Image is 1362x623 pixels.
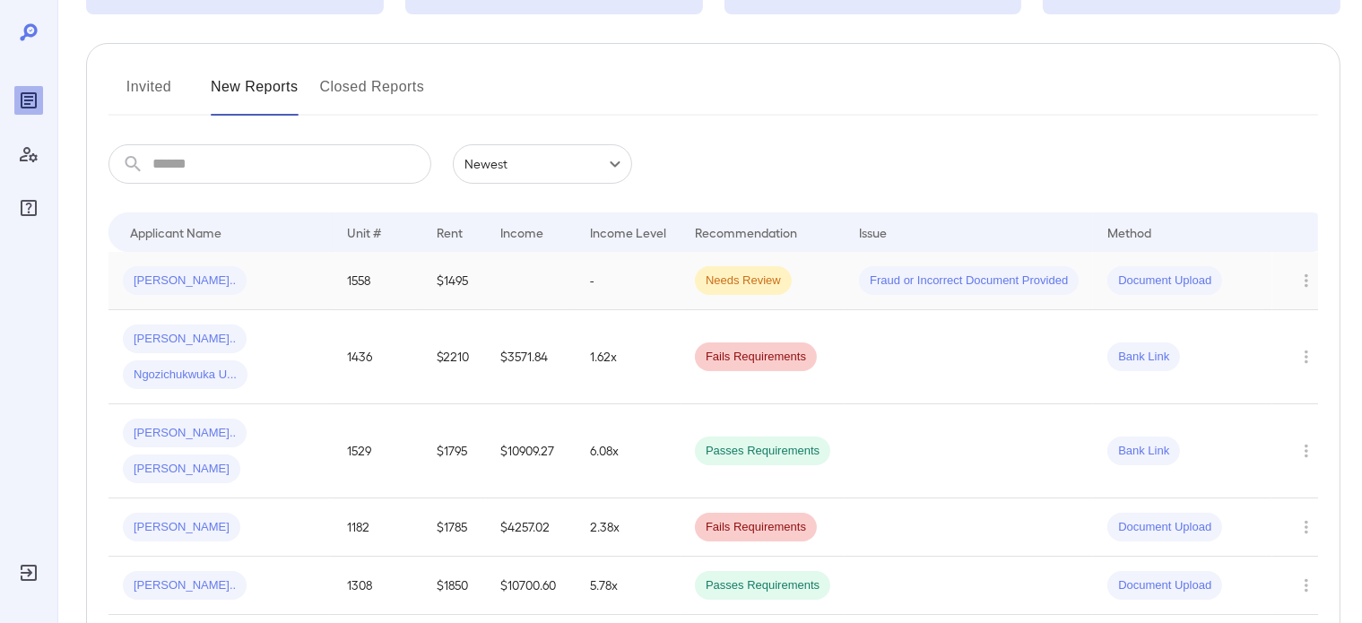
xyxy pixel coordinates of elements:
button: Row Actions [1292,571,1321,600]
td: 1308 [333,557,422,615]
td: $10700.60 [486,557,576,615]
div: Rent [437,221,465,243]
td: 1529 [333,404,422,498]
span: [PERSON_NAME].. [123,577,247,594]
span: Fraud or Incorrect Document Provided [859,273,1079,290]
div: Unit # [347,221,381,243]
td: $4257.02 [486,498,576,557]
td: $3571.84 [486,310,576,404]
div: Issue [859,221,888,243]
span: Ngozichukwuka U... [123,367,247,384]
button: Row Actions [1292,342,1321,371]
div: Reports [14,86,43,115]
span: [PERSON_NAME] [123,519,240,536]
button: New Reports [211,73,299,116]
td: 1436 [333,310,422,404]
div: Applicant Name [130,221,221,243]
td: $10909.27 [486,404,576,498]
button: Closed Reports [320,73,425,116]
td: $2210 [422,310,486,404]
span: Document Upload [1107,577,1222,594]
div: Recommendation [695,221,797,243]
span: Document Upload [1107,519,1222,536]
td: 2.38x [576,498,681,557]
td: $1495 [422,252,486,310]
span: Bank Link [1107,349,1180,366]
td: 1.62x [576,310,681,404]
td: $1785 [422,498,486,557]
span: Passes Requirements [695,443,830,460]
span: Document Upload [1107,273,1222,290]
button: Row Actions [1292,513,1321,541]
div: Manage Users [14,140,43,169]
td: 1558 [333,252,422,310]
td: 6.08x [576,404,681,498]
span: [PERSON_NAME] [123,461,240,478]
span: [PERSON_NAME].. [123,273,247,290]
div: Newest [453,144,632,184]
div: Log Out [14,558,43,587]
td: $1795 [422,404,486,498]
div: FAQ [14,194,43,222]
span: [PERSON_NAME].. [123,331,247,348]
td: - [576,252,681,310]
td: 1182 [333,498,422,557]
button: Row Actions [1292,437,1321,465]
span: Passes Requirements [695,577,830,594]
span: Fails Requirements [695,519,817,536]
div: Method [1107,221,1151,243]
span: Needs Review [695,273,792,290]
td: 5.78x [576,557,681,615]
span: Fails Requirements [695,349,817,366]
div: Income Level [590,221,666,243]
div: Income [500,221,543,243]
button: Invited [108,73,189,116]
button: Row Actions [1292,266,1321,295]
td: $1850 [422,557,486,615]
span: [PERSON_NAME].. [123,425,247,442]
span: Bank Link [1107,443,1180,460]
